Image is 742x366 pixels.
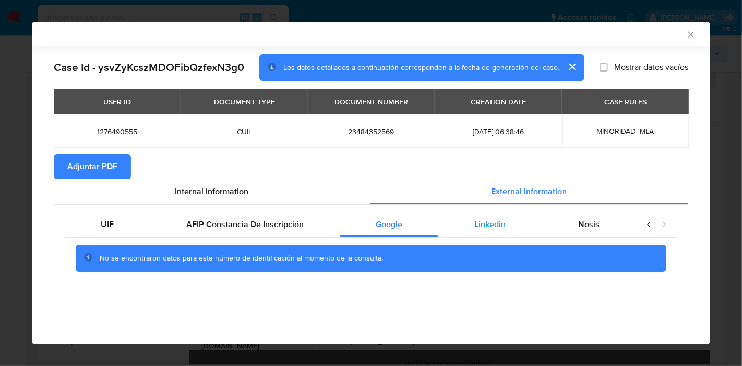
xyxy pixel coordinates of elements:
span: Mostrar datos vacíos [614,62,688,73]
span: Nosis [578,218,600,230]
span: 1276490555 [66,127,168,136]
div: DOCUMENT TYPE [208,93,281,111]
div: closure-recommendation-modal [32,22,710,344]
span: CUIL [193,127,295,136]
input: Mostrar datos vacíos [600,63,608,72]
button: cerrar [559,54,584,79]
button: Cerrar ventana [686,29,695,39]
div: DOCUMENT NUMBER [328,93,414,111]
span: No se encontraron datos para este número de identificación al momento de la consulta. [100,253,383,263]
div: CREATION DATE [464,93,532,111]
span: 23484352569 [320,127,422,136]
span: AFIP Constancia De Inscripción [186,218,304,230]
span: UIF [101,218,114,230]
div: CASE RULES [598,93,653,111]
span: Internal information [175,185,249,197]
div: USER ID [97,93,137,111]
h2: Case Id - ysvZyKcszMDOFibQzfexN3g0 [54,61,244,74]
span: Adjuntar PDF [67,155,117,178]
span: Google [376,218,402,230]
button: Adjuntar PDF [54,154,131,179]
span: [DATE] 06:38:46 [447,127,549,136]
span: External information [492,185,567,197]
div: Detailed external info [65,212,636,237]
span: MINORIDAD_MLA [596,126,654,136]
span: Linkedin [474,218,506,230]
span: Los datos detallados a continuación corresponden a la fecha de generación del caso. [283,62,559,73]
div: Detailed info [54,179,688,204]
